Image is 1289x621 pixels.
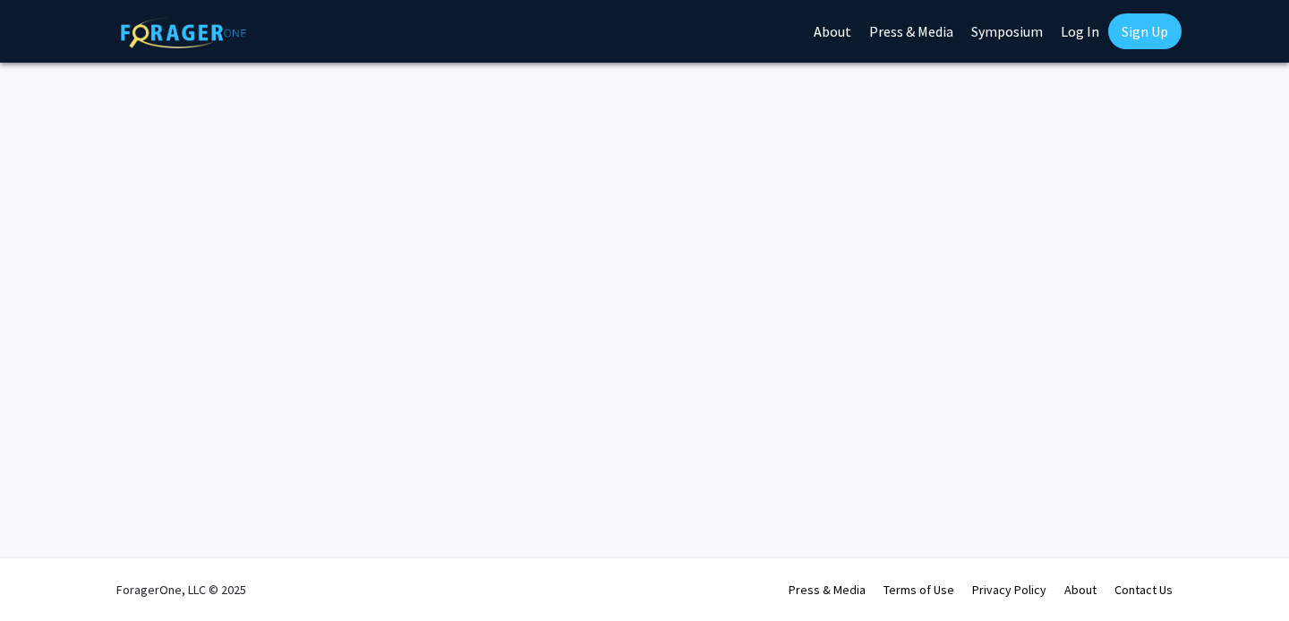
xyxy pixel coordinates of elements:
img: ForagerOne Logo [121,17,246,48]
a: About [1064,582,1097,598]
div: ForagerOne, LLC © 2025 [116,558,246,621]
a: Contact Us [1114,582,1173,598]
a: Privacy Policy [972,582,1046,598]
a: Terms of Use [884,582,954,598]
a: Sign Up [1108,13,1182,49]
a: Press & Media [789,582,866,598]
